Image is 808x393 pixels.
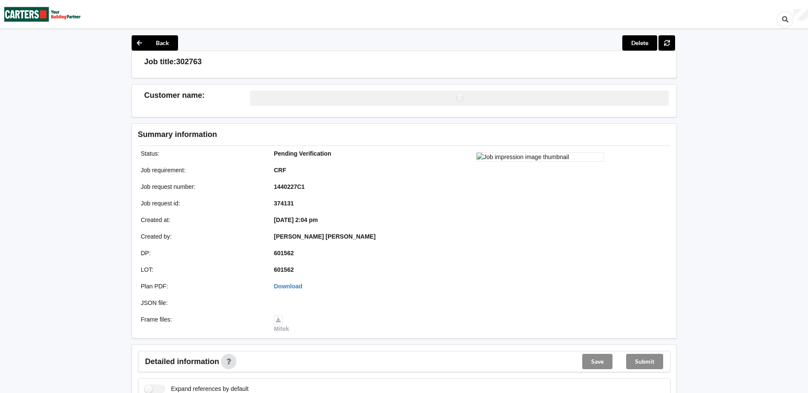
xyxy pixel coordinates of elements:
[135,216,268,224] div: Created at :
[135,199,268,208] div: Job request id :
[274,266,294,273] b: 601562
[135,166,268,174] div: Job requirement :
[274,233,376,240] b: [PERSON_NAME] [PERSON_NAME]
[135,315,268,333] div: Frame files :
[274,150,331,157] b: Pending Verification
[135,299,268,307] div: JSON file :
[176,57,202,67] h3: 302763
[274,250,294,256] b: 601562
[274,283,302,290] a: Download
[144,57,176,67] h3: Job title:
[145,358,219,365] span: Detailed information
[135,282,268,290] div: Plan PDF :
[274,183,305,190] b: 1440227C1
[274,316,289,332] a: Mitek
[135,232,268,241] div: Created by :
[274,200,294,207] b: 374131
[135,149,268,158] div: Status :
[476,152,604,162] img: Job impression image thumbnail
[135,182,268,191] div: Job request number :
[132,35,178,51] button: Back
[274,216,318,223] b: [DATE] 2:04 pm
[138,130,535,140] h3: Summary information
[622,35,657,51] button: Delete
[794,9,808,21] div: User Profile
[4,0,81,28] img: Carters
[135,249,268,257] div: DP :
[274,167,286,174] b: CRF
[135,265,268,274] div: LOT :
[144,91,250,100] h3: Customer name :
